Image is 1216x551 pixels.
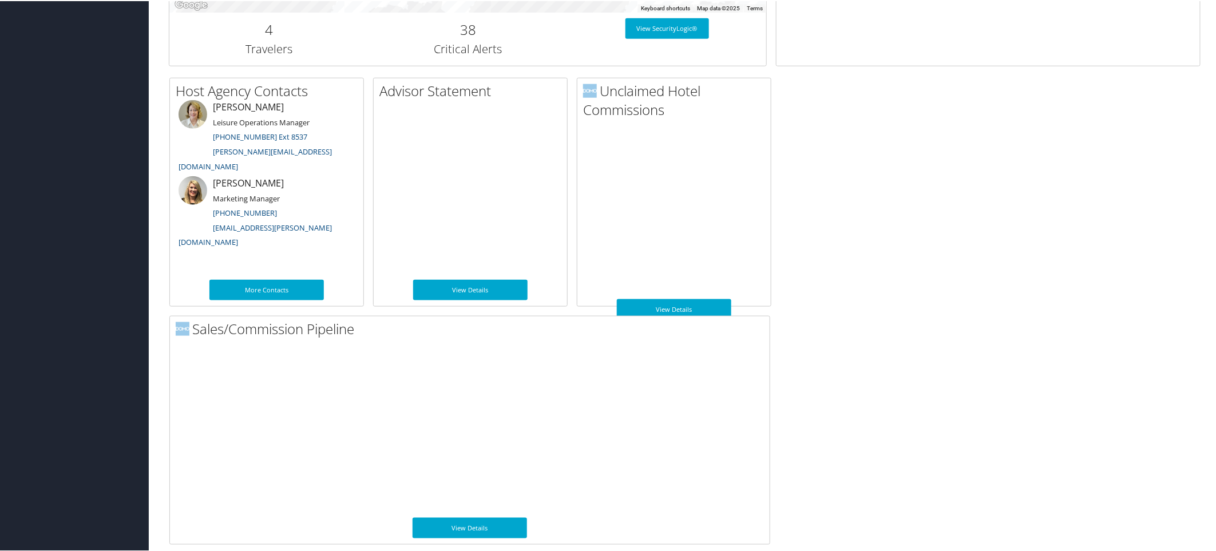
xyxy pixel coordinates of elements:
[178,40,360,56] h3: Travelers
[625,17,709,38] a: View SecurityLogic®
[213,207,277,217] a: [PHONE_NUMBER]
[747,4,763,10] a: Terms (opens in new tab)
[617,298,731,319] a: View Details
[377,40,559,56] h3: Critical Alerts
[641,3,690,11] button: Keyboard shortcuts
[176,321,189,335] img: domo-logo.png
[213,116,310,126] small: Leisure Operations Manager
[697,4,740,10] span: Map data ©2025
[583,83,597,97] img: domo-logo.png
[583,80,771,118] h2: Unclaimed Hotel Commissions
[173,99,361,175] li: [PERSON_NAME]
[179,145,332,171] a: [PERSON_NAME][EMAIL_ADDRESS][DOMAIN_NAME]
[413,517,527,537] a: View Details
[413,279,528,299] a: View Details
[179,221,332,247] a: [EMAIL_ADDRESS][PERSON_NAME][DOMAIN_NAME]
[173,175,361,251] li: [PERSON_NAME]
[209,279,324,299] a: More Contacts
[377,19,559,38] h2: 38
[176,80,363,100] h2: Host Agency Contacts
[176,318,770,338] h2: Sales/Commission Pipeline
[179,175,207,204] img: ali-moffitt.jpg
[213,130,307,141] a: [PHONE_NUMBER] Ext 8537
[213,192,280,203] small: Marketing Manager
[379,80,567,100] h2: Advisor Statement
[178,19,360,38] h2: 4
[179,99,207,128] img: meredith-price.jpg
